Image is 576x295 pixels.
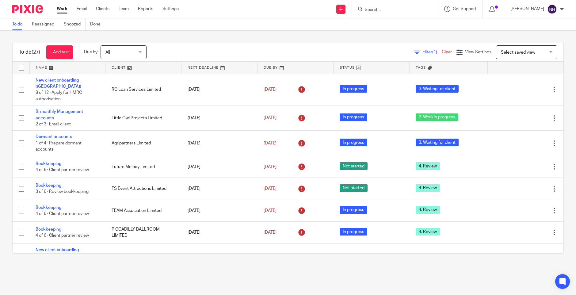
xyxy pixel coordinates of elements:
[264,209,277,213] span: [DATE]
[181,131,257,156] td: [DATE]
[340,228,367,236] span: In progress
[416,85,459,93] span: 3. Waiting for client
[264,116,277,120] span: [DATE]
[105,50,110,55] span: All
[442,50,452,54] a: Clear
[36,205,61,210] a: Bookkeeping
[340,113,367,121] span: In progress
[138,6,153,12] a: Reports
[36,234,89,238] span: 4 of 6 · Client partner review
[181,156,257,178] td: [DATE]
[465,50,491,54] span: View Settings
[36,78,81,89] a: New client onboarding ([GEOGRAPHIC_DATA])
[90,18,105,30] a: Done
[36,141,82,152] span: 1 of 4 · Prepare dormant accounts
[36,122,71,126] span: 2 of 3 · Email client
[77,6,87,12] a: Email
[181,243,257,275] td: [DATE]
[36,190,89,194] span: 3 of 6 · Review bookkeeping
[416,162,440,170] span: 4. Review
[340,85,367,93] span: In progress
[105,222,181,243] td: PICCADILLY BALLROOM LIMITED
[36,168,89,172] span: 4 of 6 · Client partner review
[416,206,440,214] span: 4. Review
[181,200,257,221] td: [DATE]
[105,156,181,178] td: Future Melody Limited
[264,87,277,92] span: [DATE]
[416,184,440,192] span: 4. Review
[36,162,61,166] a: Bookkeeping
[105,74,181,105] td: RC Loan Services Limited
[501,50,535,55] span: Select saved view
[264,141,277,145] span: [DATE]
[264,186,277,191] span: [DATE]
[32,50,40,55] span: (27)
[416,139,459,146] span: 3. Waiting for client
[105,178,181,200] td: FS Event Attractions Limited
[416,113,458,121] span: 2. Work in progress
[422,50,442,54] span: Filter
[364,7,419,13] input: Search
[46,45,73,59] a: + Add task
[36,109,83,120] a: Bi monthly Management accounts
[264,165,277,169] span: [DATE]
[105,105,181,131] td: Little Owl Projects Limited
[510,6,544,12] p: [PERSON_NAME]
[340,139,367,146] span: In progress
[36,248,81,258] a: New client onboarding ([GEOGRAPHIC_DATA])
[432,50,437,54] span: (1)
[181,178,257,200] td: [DATE]
[340,206,367,214] span: In progress
[105,200,181,221] td: TEAM Association Limited
[453,7,476,11] span: Get Support
[105,131,181,156] td: Agripartners Limited
[547,4,557,14] img: svg%3E
[340,184,368,192] span: Not started
[340,162,368,170] span: Not started
[264,230,277,235] span: [DATE]
[416,66,426,69] span: Tags
[96,6,109,12] a: Clients
[12,18,27,30] a: To do
[181,222,257,243] td: [DATE]
[162,6,179,12] a: Settings
[416,228,440,236] span: 4. Review
[36,90,82,101] span: 8 of 12 · Apply for HMRC authorisation
[119,6,129,12] a: Team
[181,74,257,105] td: [DATE]
[105,243,181,275] td: Tidalwood Limited
[57,6,67,12] a: Work
[181,105,257,131] td: [DATE]
[36,135,72,139] a: Dormant accounts
[64,18,86,30] a: Snoozed
[32,18,59,30] a: Reassigned
[19,49,40,56] h1: To do
[36,183,61,188] a: Bookkeeping
[36,227,61,232] a: Bookkeeping
[84,49,97,55] p: Due by
[12,5,43,13] img: Pixie
[36,212,89,216] span: 4 of 6 · Client partner review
